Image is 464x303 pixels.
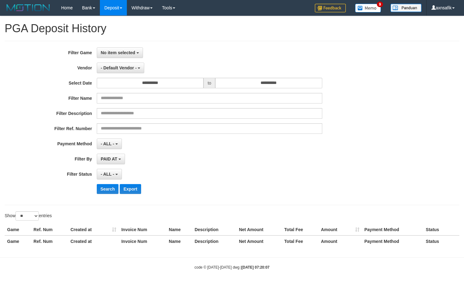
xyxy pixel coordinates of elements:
[362,235,423,247] th: Payment Method
[119,235,166,247] th: Invoice Num
[377,2,383,7] span: 9
[31,224,68,235] th: Ref. Num
[5,224,31,235] th: Game
[315,4,346,12] img: Feedback.jpg
[101,50,135,55] span: No item selected
[101,172,114,177] span: - ALL -
[5,211,52,221] label: Show entries
[355,4,381,12] img: Button%20Memo.svg
[101,141,114,146] span: - ALL -
[101,65,137,70] span: - Default Vendor -
[97,63,145,73] button: - Default Vendor -
[390,4,422,12] img: panduan.png
[423,235,459,247] th: Status
[282,224,319,235] th: Total Fee
[119,224,166,235] th: Invoice Num
[68,235,119,247] th: Created at
[31,235,68,247] th: Ref. Num
[97,184,119,194] button: Search
[97,169,122,179] button: - ALL -
[319,224,362,235] th: Amount
[236,224,282,235] th: Net Amount
[423,224,459,235] th: Status
[194,265,270,270] small: code © [DATE]-[DATE] dwg |
[319,235,362,247] th: Amount
[97,154,125,164] button: PAID AT
[97,138,122,149] button: - ALL -
[97,47,143,58] button: No item selected
[5,3,52,12] img: MOTION_logo.png
[120,184,141,194] button: Export
[192,224,236,235] th: Description
[166,235,192,247] th: Name
[5,235,31,247] th: Game
[203,78,215,88] span: to
[362,224,423,235] th: Payment Method
[16,211,39,221] select: Showentries
[68,224,119,235] th: Created at
[236,235,282,247] th: Net Amount
[282,235,319,247] th: Total Fee
[242,265,270,270] strong: [DATE] 07:20:07
[192,235,236,247] th: Description
[101,156,117,161] span: PAID AT
[5,22,459,35] h1: PGA Deposit History
[166,224,192,235] th: Name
